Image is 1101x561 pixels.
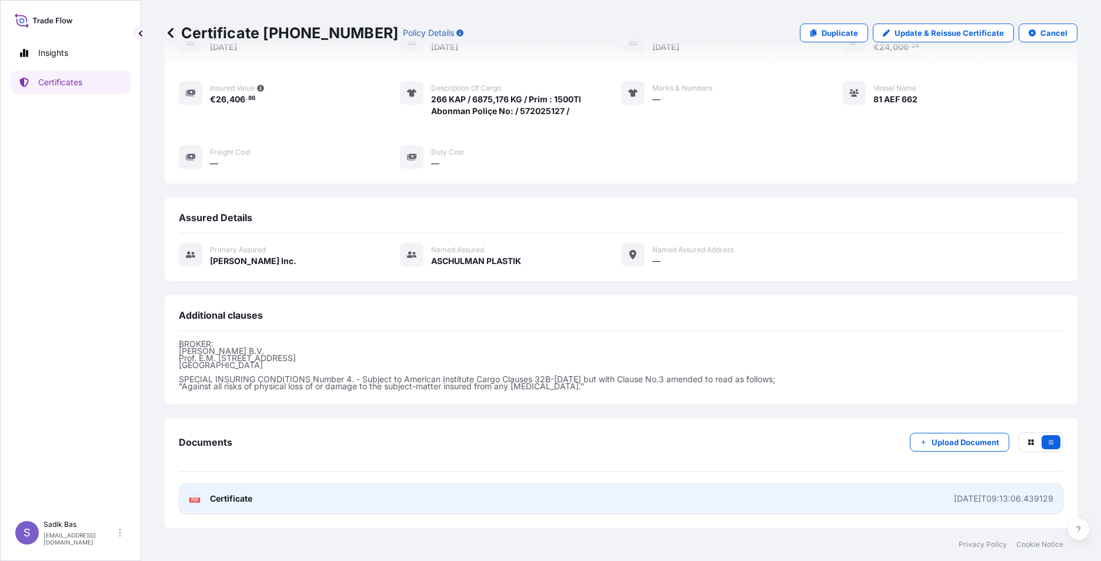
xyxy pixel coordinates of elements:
[229,95,245,103] span: 406
[179,436,232,448] span: Documents
[895,27,1004,39] p: Update & Reissue Certificate
[210,245,266,255] span: Primary assured
[24,527,31,539] span: S
[179,483,1063,514] a: PDFCertificate[DATE]T09:13:06.439129
[800,24,868,42] a: Duplicate
[210,158,218,169] span: —
[873,24,1014,42] a: Update & Reissue Certificate
[210,148,251,157] span: Freight Cost
[246,96,248,101] span: .
[652,245,734,255] span: Named Assured Address
[932,436,999,448] p: Upload Document
[431,148,464,157] span: Duty Cost
[431,158,439,169] span: —
[210,95,216,103] span: €
[165,24,398,42] p: Certificate [PHONE_NUMBER]
[248,96,255,101] span: 86
[910,433,1009,452] button: Upload Document
[1040,27,1067,39] p: Cancel
[216,95,226,103] span: 26
[652,93,660,105] span: —
[431,255,521,267] span: ASCHULMAN PLASTIK
[873,84,916,93] span: Vessel Name
[10,71,131,94] a: Certificates
[431,245,484,255] span: Named Assured
[38,76,82,88] p: Certificates
[431,93,621,117] span: 266 KAP / 6875,176 KG / Prim : 1500Tl Abonman Poliçe No: / 572025127 /
[38,47,68,59] p: Insights
[403,27,454,39] p: Policy Details
[210,255,296,267] span: [PERSON_NAME] Inc.
[210,84,255,93] span: Insured Value
[179,340,1063,390] p: BROKER: [PERSON_NAME] B.V. Prof. E.M. [STREET_ADDRESS] [GEOGRAPHIC_DATA] SPECIAL INSURING CONDITI...
[652,84,712,93] span: Marks & Numbers
[10,41,131,65] a: Insights
[954,493,1053,505] div: [DATE]T09:13:06.439129
[959,540,1007,549] a: Privacy Policy
[652,255,660,267] span: —
[226,95,229,103] span: ,
[873,93,917,105] span: 81 AEF 662
[1019,24,1077,42] button: Cancel
[431,84,501,93] span: Description of cargo
[44,532,116,546] p: [EMAIL_ADDRESS][DOMAIN_NAME]
[822,27,858,39] p: Duplicate
[179,212,252,223] span: Assured Details
[191,498,199,502] text: PDF
[210,493,252,505] span: Certificate
[179,309,263,321] span: Additional clauses
[44,520,116,529] p: Sadik Bas
[1016,540,1063,549] a: Cookie Notice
